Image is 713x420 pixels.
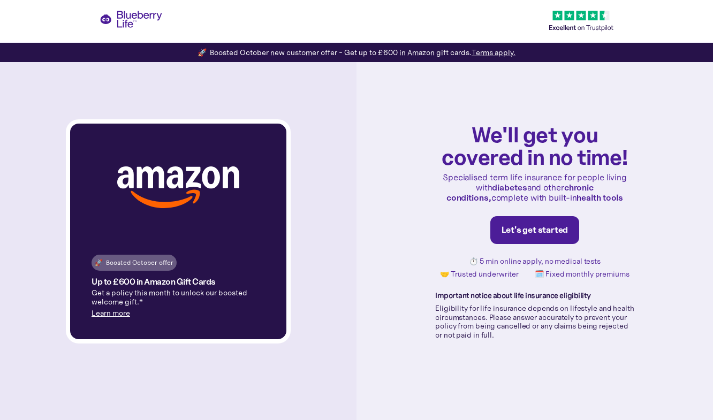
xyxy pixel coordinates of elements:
strong: diabetes [492,182,527,193]
a: Let's get started [490,216,580,244]
a: Learn more [92,308,130,318]
a: Terms apply. [472,48,515,57]
p: Eligibility for life insurance depends on lifestyle and health circumstances. Please answer accur... [435,304,634,340]
p: ⏱️ 5 min online apply, no medical tests [469,257,601,266]
p: Specialised term life insurance for people living with and other complete with built-in [435,172,634,203]
div: Let's get started [502,225,568,235]
p: 🗓️ Fixed monthly premiums [535,270,629,279]
p: Get a policy this month to unlock our boosted welcome gift.* [92,288,265,307]
h1: We'll get you covered in no time! [435,123,634,168]
p: 🤝 Trusted underwriter [440,270,519,279]
strong: chronic conditions, [446,182,594,203]
div: 🚀 Boosted October new customer offer - Get up to £600 in Amazon gift cards. [198,47,515,58]
h4: Up to £600 in Amazon Gift Cards [92,277,216,286]
strong: Important notice about life insurance eligibility [435,291,591,300]
strong: health tools [577,192,623,203]
div: 🚀 Boosted October offer [95,257,173,268]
